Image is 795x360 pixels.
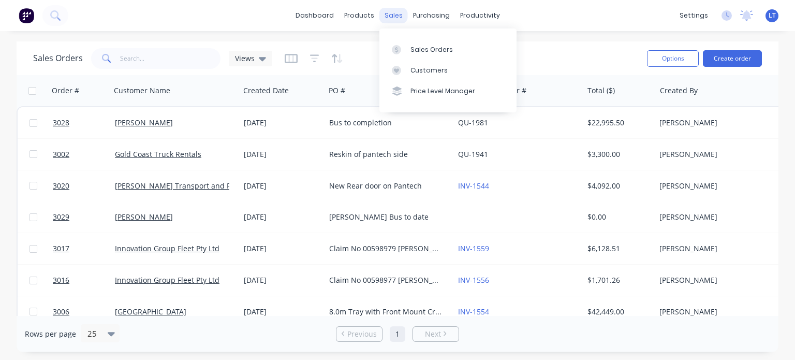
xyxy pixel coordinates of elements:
div: purchasing [408,8,455,23]
a: Next page [413,329,459,339]
div: products [339,8,379,23]
div: [PERSON_NAME] [659,307,774,317]
div: $4,092.00 [587,181,648,191]
div: $42,449.00 [587,307,648,317]
a: 3017 [53,233,115,264]
div: [PERSON_NAME] [659,149,774,160]
a: Price Level Manager [379,81,517,102]
a: INV-1544 [458,181,489,191]
span: Views [235,53,255,64]
div: Customers [410,66,448,75]
div: [DATE] [244,149,321,160]
a: 3016 [53,265,115,296]
div: [PERSON_NAME] [659,181,774,191]
a: [GEOGRAPHIC_DATA] [115,307,186,316]
a: QU-1941 [458,149,488,159]
div: [DATE] [244,212,321,222]
div: $6,128.51 [587,243,648,254]
span: LT [769,11,776,20]
div: Claim No 00598977 [PERSON_NAME] DN85QS Name is [PERSON_NAME] Policy no 322240798 GFTBooking no 59... [329,275,444,285]
div: [PERSON_NAME] [659,212,774,222]
div: $3,300.00 [587,149,648,160]
span: Previous [347,329,377,339]
div: $0.00 [587,212,648,222]
div: [PERSON_NAME] [659,275,774,285]
div: PO # [329,85,345,96]
ul: Pagination [332,326,463,342]
div: [DATE] [244,275,321,285]
input: Search... [120,48,221,69]
a: 3002 [53,139,115,170]
div: Claim No 00598979 [PERSON_NAME] DN85QS Name is [PERSON_NAME] Policy no 322240798 GFT Booking no 5... [329,243,444,254]
div: Created By [660,85,698,96]
span: 3029 [53,212,69,222]
h1: Sales Orders [33,53,83,63]
a: Page 1 is your current page [390,326,405,342]
a: [PERSON_NAME] [115,118,173,127]
img: Factory [19,8,34,23]
div: [PERSON_NAME] [659,243,774,254]
a: dashboard [290,8,339,23]
div: $1,701.26 [587,275,648,285]
a: Innovation Group Fleet Pty Ltd [115,243,219,253]
div: Customer Name [114,85,170,96]
div: Bus to completion [329,118,444,128]
div: [DATE] [244,181,321,191]
button: Options [647,50,699,67]
a: INV-1556 [458,275,489,285]
div: [DATE] [244,118,321,128]
button: Create order [703,50,762,67]
a: INV-1554 [458,307,489,316]
div: 8.0m Tray with Front Mount Crane [329,307,444,317]
div: settings [674,8,713,23]
a: [PERSON_NAME] [115,212,173,222]
div: Created Date [243,85,289,96]
div: Reskin of pantech side [329,149,444,160]
div: Sales Orders [410,45,453,54]
div: [PERSON_NAME] Bus to date [329,212,444,222]
a: QU-1981 [458,118,488,127]
a: 3029 [53,201,115,233]
span: 3002 [53,149,69,160]
div: New Rear door on Pantech [329,181,444,191]
div: [DATE] [244,307,321,317]
span: Next [425,329,441,339]
a: INV-1559 [458,243,489,253]
div: $22,995.50 [587,118,648,128]
div: sales [379,8,408,23]
a: Customers [379,60,517,81]
span: 3028 [53,118,69,128]
a: Previous page [336,329,382,339]
div: Total ($) [587,85,615,96]
span: Rows per page [25,329,76,339]
div: Order # [52,85,79,96]
span: 3006 [53,307,69,317]
a: 3006 [53,296,115,327]
span: 3017 [53,243,69,254]
a: Gold Coast Truck Rentals [115,149,201,159]
div: [DATE] [244,243,321,254]
span: 3020 [53,181,69,191]
span: 3016 [53,275,69,285]
a: Innovation Group Fleet Pty Ltd [115,275,219,285]
a: 3020 [53,170,115,201]
div: [PERSON_NAME] [659,118,774,128]
div: productivity [455,8,505,23]
a: [PERSON_NAME] Transport and Removals [115,181,260,191]
div: Price Level Manager [410,87,475,96]
a: Sales Orders [379,39,517,60]
a: 3028 [53,107,115,138]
